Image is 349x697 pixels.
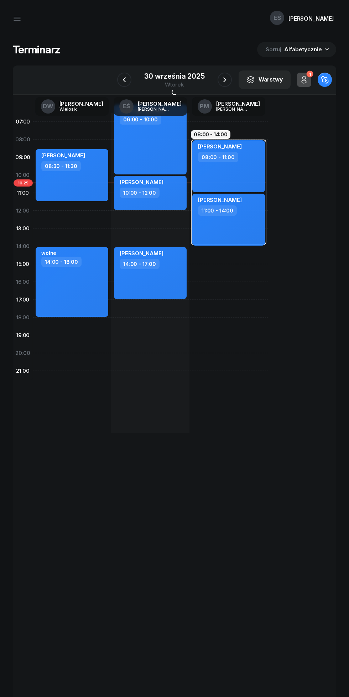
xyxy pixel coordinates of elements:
span: [PERSON_NAME] [41,152,85,159]
span: Sortuj [266,45,283,54]
div: 06:00 - 10:00 [120,114,161,125]
span: [PERSON_NAME] [198,143,242,150]
div: 14:00 [13,237,33,255]
a: EŚ[PERSON_NAME][PERSON_NAME] [114,97,187,116]
span: 10:25 [14,179,33,187]
div: 21:00 [13,362,33,380]
div: 19:00 [13,326,33,344]
a: PM[PERSON_NAME][PERSON_NAME] [192,97,266,116]
div: [PERSON_NAME] [138,101,182,106]
div: [PERSON_NAME] [216,107,250,111]
span: [PERSON_NAME] [120,250,163,257]
div: 13:00 [13,220,33,237]
h1: Terminarz [13,43,60,56]
div: 11:00 [13,184,33,202]
div: 18:00 [13,309,33,326]
div: 17:00 [13,291,33,309]
div: 07:00 [13,113,33,131]
button: Warstwy [239,70,291,89]
div: 12:00 [13,202,33,220]
span: [PERSON_NAME] [198,196,242,203]
div: [PERSON_NAME] [288,16,334,21]
div: 14:00 - 18:00 [41,257,82,267]
div: 30 września 2025 [144,73,204,80]
div: 1 [306,71,313,78]
div: 14:00 - 17:00 [120,259,160,269]
div: 08:00 - 11:00 [198,152,238,162]
div: 11:00 - 14:00 [198,205,237,216]
div: wtorek [144,82,204,87]
div: 10:00 - 12:00 [120,188,160,198]
div: 08:00 [13,131,33,148]
div: wolne [41,250,56,256]
div: Warstwy [246,75,283,84]
div: [PERSON_NAME] [216,101,260,106]
button: Sortuj Alfabetycznie [257,42,336,57]
span: EŚ [274,15,281,21]
div: 20:00 [13,344,33,362]
div: Wielosik [59,107,94,111]
span: EŚ [123,103,130,109]
a: DW[PERSON_NAME]Wielosik [35,97,109,116]
button: 1 [297,73,311,87]
div: [PERSON_NAME] [138,107,172,111]
span: PM [200,103,209,109]
div: 15:00 [13,255,33,273]
div: 09:00 [13,148,33,166]
span: DW [43,103,53,109]
div: 10:00 [13,166,33,184]
div: [PERSON_NAME] [59,101,103,106]
span: Alfabetycznie [284,46,322,53]
div: 16:00 [13,273,33,291]
div: 08:30 - 11:30 [41,161,81,171]
span: [PERSON_NAME] [120,179,163,185]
